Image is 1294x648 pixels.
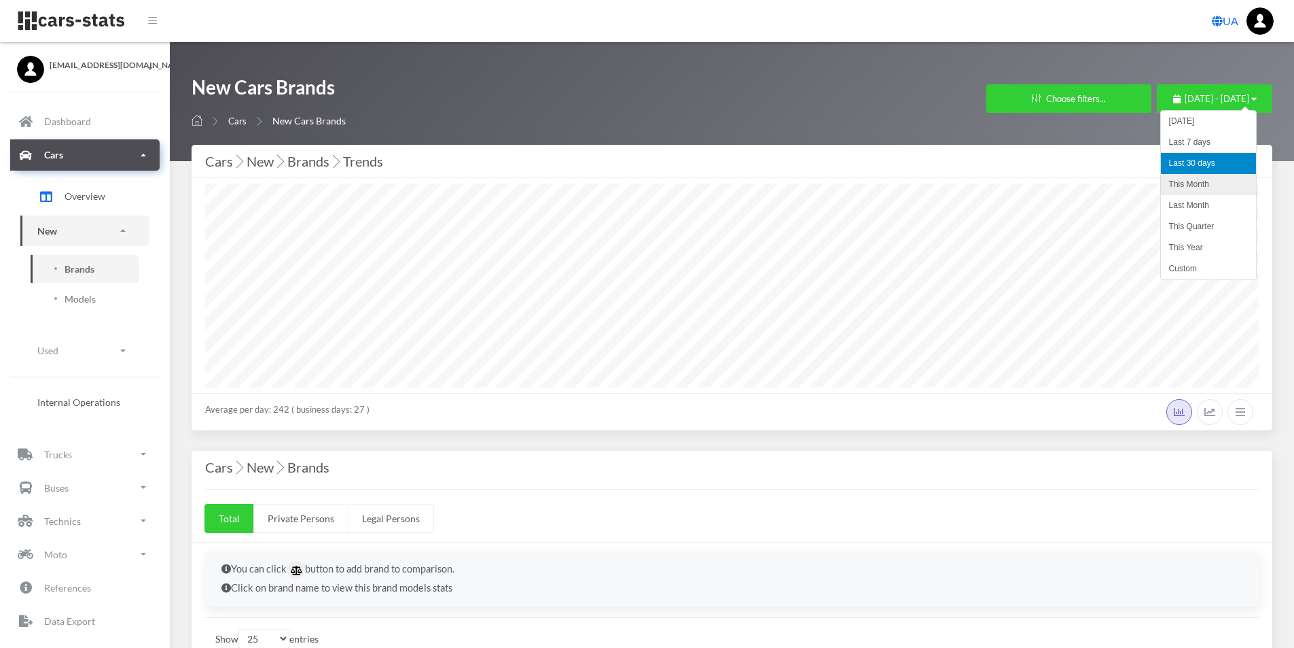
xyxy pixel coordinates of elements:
[31,255,139,283] a: Brands
[204,504,254,533] a: Total
[20,180,149,214] a: Overview
[228,116,247,126] a: Cars
[17,10,126,31] img: navbar brand
[10,605,160,636] a: Data Export
[1161,132,1256,153] li: Last 7 days
[44,613,95,630] p: Data Export
[31,285,139,313] a: Models
[1161,237,1256,258] li: This Year
[192,75,346,107] h1: New Cars Brands
[1206,7,1244,35] a: UA
[10,505,160,536] a: Technics
[10,106,160,137] a: Dashboard
[10,572,160,603] a: References
[65,292,96,306] span: Models
[205,551,1259,607] div: You can click button to add brand to comparison. Click on brand name to view this brand models stats
[1161,195,1256,216] li: Last Month
[205,456,1259,478] h4: Cars New Brands
[192,393,1272,430] div: Average per day: 242 ( business days: 27 )
[65,262,94,276] span: Brands
[1246,7,1274,35] img: ...
[205,150,1259,172] div: Cars New Brands Trends
[44,479,69,496] p: Buses
[1161,258,1256,279] li: Custom
[20,216,149,246] a: New
[44,446,72,463] p: Trucks
[272,115,346,126] span: New Cars Brands
[37,342,58,359] p: Used
[65,189,105,203] span: Overview
[10,539,160,570] a: Moto
[37,222,57,239] p: New
[44,579,91,596] p: References
[1157,84,1272,113] button: [DATE] - [DATE]
[37,395,120,409] span: Internal Operations
[44,146,63,163] p: Cars
[348,504,434,533] a: Legal Persons
[44,513,81,530] p: Technics
[17,56,153,71] a: [EMAIL_ADDRESS][DOMAIN_NAME]
[1161,174,1256,195] li: This Month
[10,139,160,171] a: Cars
[20,388,149,416] a: Internal Operations
[44,113,91,130] p: Dashboard
[253,504,348,533] a: Private Persons
[1161,111,1256,132] li: [DATE]
[10,439,160,470] a: Trucks
[50,59,153,71] span: [EMAIL_ADDRESS][DOMAIN_NAME]
[1161,153,1256,174] li: Last 30 days
[44,546,67,563] p: Moto
[20,335,149,366] a: Used
[986,84,1151,113] button: Choose filters...
[1185,93,1249,104] span: [DATE] - [DATE]
[10,472,160,503] a: Buses
[1161,216,1256,237] li: This Quarter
